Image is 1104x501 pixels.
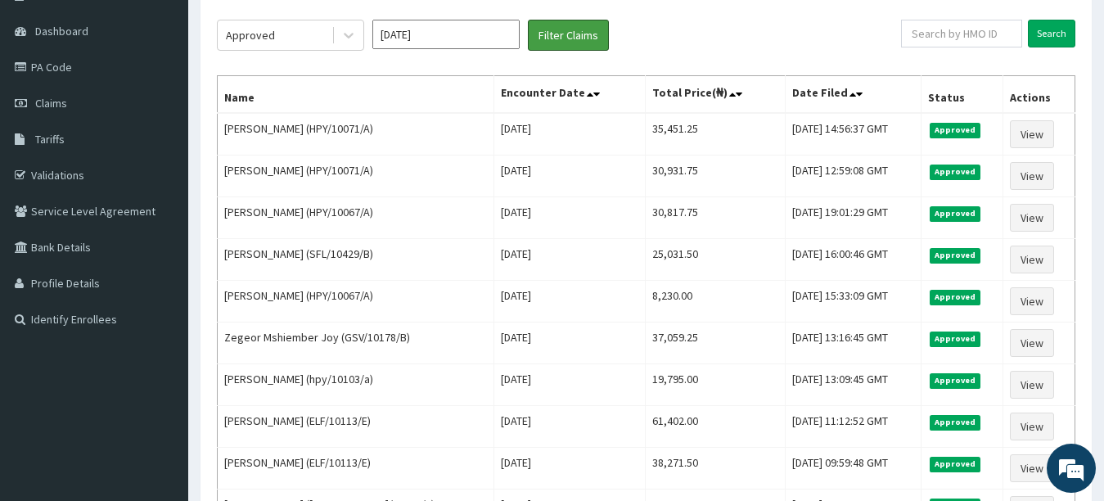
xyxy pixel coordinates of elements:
a: View [1010,162,1054,190]
span: Approved [930,457,981,472]
td: [PERSON_NAME] (HPY/10071/A) [218,156,494,197]
td: 30,817.75 [646,197,786,239]
input: Select Month and Year [372,20,520,49]
span: Approved [930,290,981,305]
span: Approved [930,415,981,430]
td: [DATE] 09:59:48 GMT [786,448,921,490]
td: [DATE] 11:12:52 GMT [786,406,921,448]
a: View [1010,371,1054,399]
th: Status [921,76,1003,114]
th: Encounter Date [493,76,645,114]
td: [DATE] 14:56:37 GMT [786,113,921,156]
td: 19,795.00 [646,364,786,406]
td: 38,271.50 [646,448,786,490]
td: [DATE] [493,323,645,364]
td: Zegeor Mshiember Joy (GSV/10178/B) [218,323,494,364]
span: Approved [930,248,981,263]
td: [DATE] [493,364,645,406]
span: Claims [35,96,67,111]
td: 25,031.50 [646,239,786,281]
a: View [1010,204,1054,232]
td: [PERSON_NAME] (SFL/10429/B) [218,239,494,281]
td: [PERSON_NAME] (HPY/10071/A) [218,113,494,156]
td: 61,402.00 [646,406,786,448]
a: View [1010,454,1054,482]
th: Name [218,76,494,114]
td: 37,059.25 [646,323,786,364]
span: Approved [930,165,981,179]
a: View [1010,287,1054,315]
td: [PERSON_NAME] (hpy/10103/a) [218,364,494,406]
td: [DATE] [493,239,645,281]
div: Chat with us now [85,92,275,113]
span: Tariffs [35,132,65,147]
th: Actions [1003,76,1075,114]
span: Dashboard [35,24,88,38]
td: [DATE] 19:01:29 GMT [786,197,921,239]
td: [PERSON_NAME] (ELF/10113/E) [218,448,494,490]
td: [DATE] [493,281,645,323]
td: [DATE] 13:16:45 GMT [786,323,921,364]
td: [DATE] [493,156,645,197]
td: [DATE] [493,197,645,239]
span: Approved [930,332,981,346]
td: [DATE] 16:00:46 GMT [786,239,921,281]
span: Approved [930,123,981,138]
a: View [1010,413,1054,440]
td: [PERSON_NAME] (HPY/10067/A) [218,281,494,323]
img: d_794563401_company_1708531726252_794563401 [30,82,66,123]
td: [DATE] [493,406,645,448]
button: Filter Claims [528,20,609,51]
th: Total Price(₦) [646,76,786,114]
td: 35,451.25 [646,113,786,156]
td: [DATE] [493,113,645,156]
a: View [1010,120,1054,148]
th: Date Filed [786,76,921,114]
td: 8,230.00 [646,281,786,323]
a: View [1010,246,1054,273]
textarea: Type your message and hit 'Enter' [8,330,312,387]
span: We're online! [95,147,226,313]
span: Approved [930,373,981,388]
div: Minimize live chat window [268,8,308,47]
td: [DATE] 13:09:45 GMT [786,364,921,406]
input: Search by HMO ID [901,20,1022,47]
td: [DATE] 15:33:09 GMT [786,281,921,323]
td: [DATE] 12:59:08 GMT [786,156,921,197]
input: Search [1028,20,1075,47]
td: [DATE] [493,448,645,490]
td: [PERSON_NAME] (HPY/10067/A) [218,197,494,239]
td: [PERSON_NAME] (ELF/10113/E) [218,406,494,448]
span: Approved [930,206,981,221]
a: View [1010,329,1054,357]
td: 30,931.75 [646,156,786,197]
div: Approved [226,27,275,43]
